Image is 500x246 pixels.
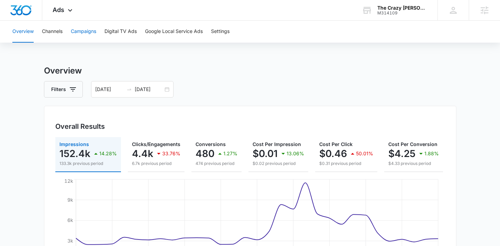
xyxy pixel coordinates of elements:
[135,86,163,93] input: End date
[424,151,439,156] p: 1.88%
[67,238,73,244] tspan: 3k
[196,160,237,167] p: 474 previous period
[68,40,74,45] img: tab_keywords_by_traffic_grey.svg
[388,141,437,147] span: Cost Per Conversion
[42,21,63,43] button: Channels
[132,160,180,167] p: 6.7k previous period
[253,141,301,147] span: Cost Per Impression
[132,148,153,159] p: 4.4k
[223,151,237,156] p: 1.27%
[64,178,73,184] tspan: 12k
[319,148,347,159] p: $0.46
[99,151,117,156] p: 14.28%
[377,5,427,11] div: account name
[253,160,304,167] p: $0.02 previous period
[55,121,105,132] h3: Overall Results
[126,87,132,92] span: to
[11,11,16,16] img: logo_orange.svg
[44,65,456,77] h3: Overview
[211,21,230,43] button: Settings
[19,11,34,16] div: v 4.0.25
[196,148,214,159] p: 480
[53,6,64,13] span: Ads
[319,141,353,147] span: Cost Per Click
[26,41,62,45] div: Domain Overview
[377,11,427,15] div: account id
[11,18,16,23] img: website_grey.svg
[76,41,116,45] div: Keywords by Traffic
[126,87,132,92] span: swap-right
[59,160,117,167] p: 133.3k previous period
[145,21,203,43] button: Google Local Service Ads
[196,141,226,147] span: Conversions
[388,148,415,159] p: $4.25
[44,81,83,98] button: Filters
[132,141,180,147] span: Clicks/Engagements
[12,21,34,43] button: Overview
[319,160,373,167] p: $0.31 previous period
[18,18,76,23] div: Domain: [DOMAIN_NAME]
[287,151,304,156] p: 13.06%
[59,141,89,147] span: Impressions
[19,40,24,45] img: tab_domain_overview_orange.svg
[253,148,278,159] p: $0.01
[388,160,439,167] p: $4.33 previous period
[95,86,124,93] input: Start date
[71,21,96,43] button: Campaigns
[162,151,180,156] p: 33.76%
[104,21,137,43] button: Digital TV Ads
[356,151,373,156] p: 50.01%
[67,217,73,223] tspan: 6k
[59,148,90,159] p: 152.4k
[67,197,73,203] tspan: 9k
